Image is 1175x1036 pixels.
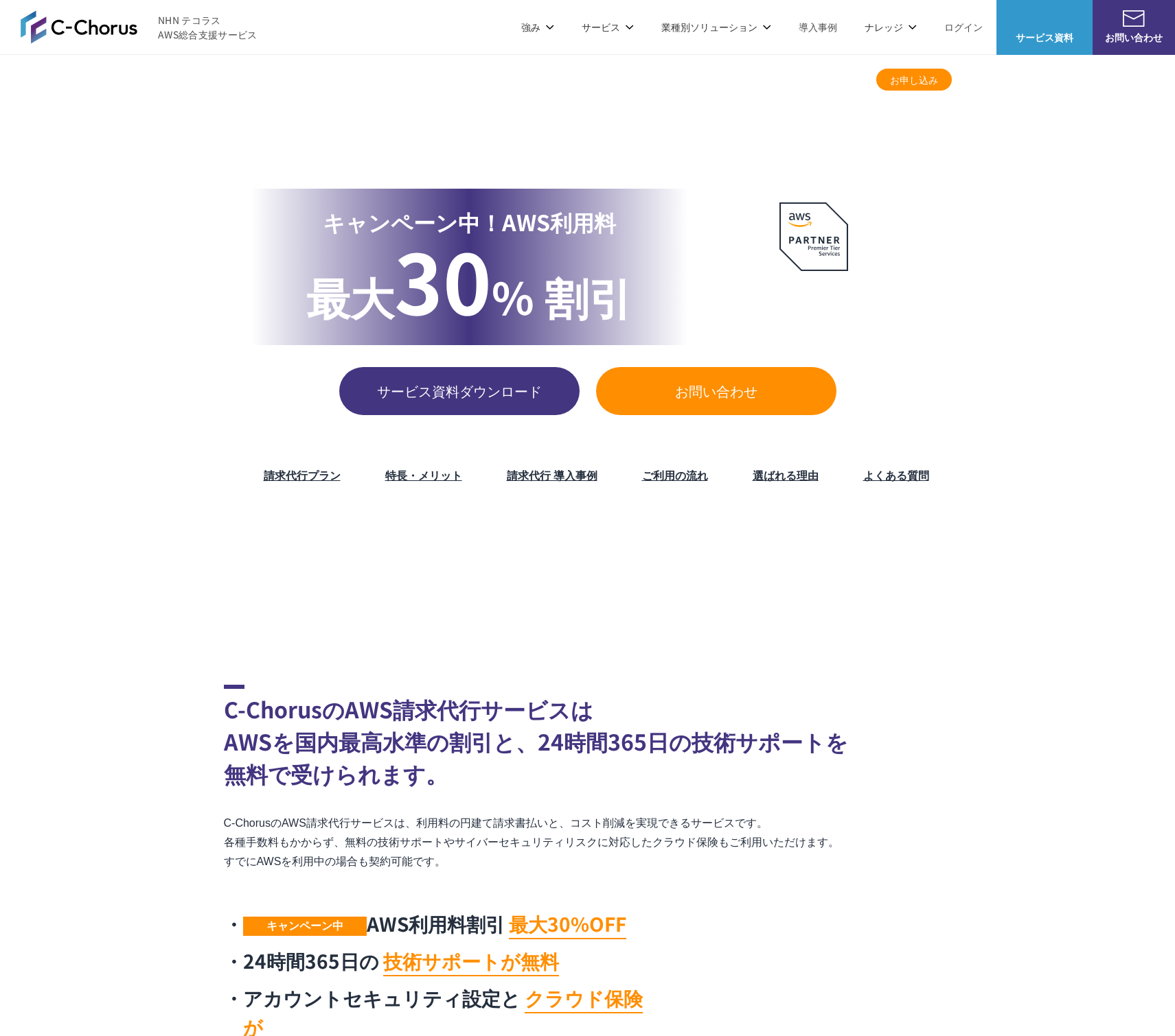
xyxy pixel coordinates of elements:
a: 請求代行プラン [526,73,593,87]
img: 契約件数 [716,110,869,183]
img: スペースシャワー [103,589,213,644]
img: お問い合わせ [1123,10,1145,27]
img: 東京書籍 [776,520,886,575]
a: TOP [224,70,240,82]
img: クリーク・アンド・リバー [597,589,707,644]
a: 導入事例 [799,20,837,34]
a: 選ばれる理由 [753,467,819,483]
img: ファンコミュニケーションズ [227,589,336,644]
p: C-ChorusのAWS請求代行サービスは、利用料の円建て請求書払いと、コスト削減を実現できるサービスです。 各種手数料もかからず、無料の技術サポートやサイバーセキュリティリスクに対応したクラウ... [224,814,952,871]
a: キャンペーン中！AWS利用料 最大30% 割引 [251,189,687,345]
span: お申し込み [876,73,952,87]
span: 30 [394,220,492,339]
p: ナレッジ [865,20,917,34]
h2: C-ChorusのAWS請求代行サービスは AWSを国内最高水準の割引と、24時間365日の技術サポートを 無料で受けられます。 [224,685,952,790]
a: 特長・メリット [613,73,680,87]
img: AWS総合支援サービス C-Chorus サービス資料 [1034,10,1056,27]
img: 国境なき医師団 [721,589,831,644]
img: AWS総合支援サービス C-Chorus [21,10,137,43]
span: お問い合わせ [1093,30,1175,45]
img: 慶應義塾 [968,589,1078,644]
img: エイチーム [350,589,460,644]
span: 最大 [306,264,394,327]
a: 請求代行 導入事例 [507,467,597,483]
p: キャンペーン中！AWS利用料 [306,205,632,238]
span: キャンペーン中 [243,917,367,936]
a: よくある質問 [798,73,856,87]
a: 請求代行 導入事例 [699,73,779,87]
span: NHN テコラス AWS総合支援サービス [158,13,258,42]
img: 世界貿易センタービルディング [474,589,584,644]
mark: 最大30%OFF [509,910,626,939]
span: サービス資料ダウンロード [339,381,580,401]
a: AWS総合支援・リセール C-Chorus [255,70,385,82]
p: 国内最高水準の割引と 24時間365日の無料AWS技術サポート [306,149,694,172]
img: 日本財団 [845,589,955,644]
li: AWS利用料割引 [224,909,657,938]
a: ログイン [944,20,983,34]
img: エアトリ [529,520,639,575]
mark: 技術サポートが無料 [383,947,559,976]
img: 共同通信デジタル [1023,520,1133,575]
p: % 割引 [306,238,632,329]
img: AWSプレミアティアサービスパートナー [779,202,848,271]
img: クリスピー・クリーム・ドーナツ [900,520,1009,575]
a: 特長・メリット [385,467,462,483]
span: AWS請求代行サービス [400,70,483,82]
p: サービス [582,20,634,34]
p: 強み [521,20,554,34]
img: 三菱地所 [34,520,144,575]
a: よくある質問 [863,467,929,483]
a: サービス資料ダウンロード [339,367,580,415]
span: AWS請求代行サービス [306,94,694,149]
p: 業種別ソリューション [661,20,771,34]
img: フジモトHD [405,520,515,575]
span: サービス資料 [996,30,1093,45]
p: AWS最上位 プレミアティア サービスパートナー [752,279,876,331]
a: ご利用の流れ [642,467,708,483]
li: 24時間365日の [224,946,657,975]
a: AWS総合支援サービス C-Chorus NHN テコラスAWS総合支援サービス [21,10,258,43]
img: ミズノ [158,520,268,575]
span: お問い合わせ [596,381,836,401]
img: ヤマサ醤油 [652,520,762,575]
a: 請求代行プラン [264,467,341,483]
a: お問い合わせ [596,367,836,415]
a: お申し込み [876,69,952,91]
img: 住友生命保険相互 [282,520,391,575]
